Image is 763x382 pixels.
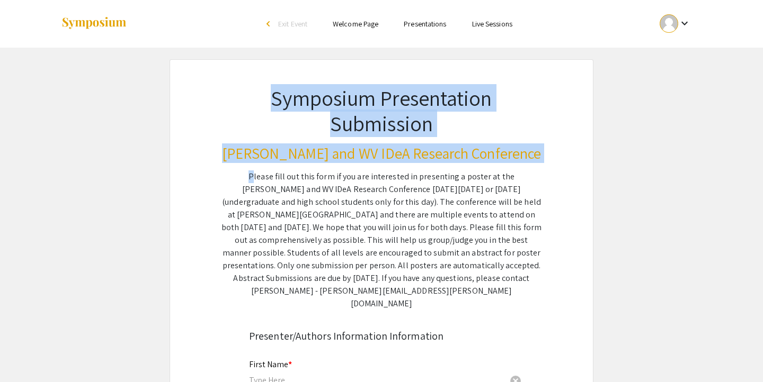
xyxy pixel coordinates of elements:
span: Exit Event [278,19,307,29]
a: Welcome Page [333,19,378,29]
a: Live Sessions [472,19,512,29]
a: Presentations [404,19,446,29]
mat-label: First Name [249,359,292,370]
div: arrow_back_ios [267,21,273,27]
button: Expand account dropdown [649,12,702,35]
img: Symposium by ForagerOne [61,16,127,31]
div: Presenter/Authors Information Information [249,328,514,344]
div: Please fill out this form if you are interested in presenting a poster at the [PERSON_NAME] and W... [221,170,542,310]
h3: [PERSON_NAME] and WV IDeA Research Conference [221,144,542,162]
iframe: Chat [8,334,45,374]
h1: Symposium Presentation Submission [221,85,542,136]
mat-icon: Expand account dropdown [678,17,691,30]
